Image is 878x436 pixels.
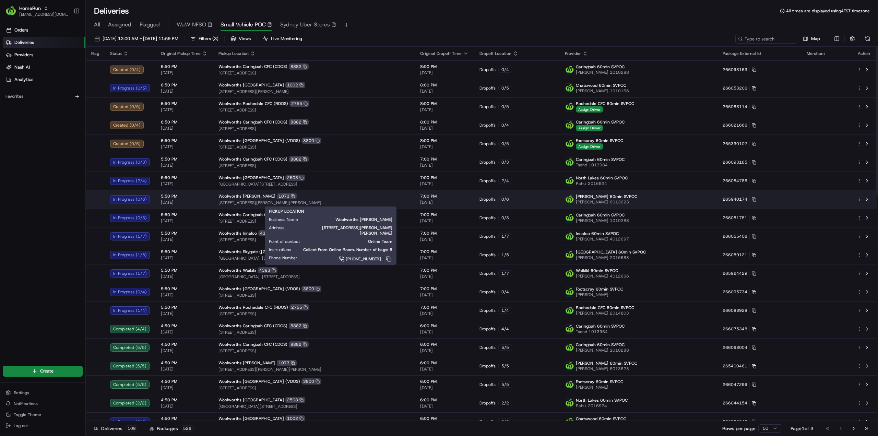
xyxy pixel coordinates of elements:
[723,289,756,295] button: 266095734
[420,255,468,261] span: [DATE]
[40,368,54,374] span: Create
[576,310,634,316] span: [PERSON_NAME] 2014803
[420,163,468,168] span: [DATE]
[576,162,625,168] span: Tsend 1013984
[289,101,309,107] div: 2755
[723,160,756,165] button: 266093165
[258,230,278,236] div: 4313
[479,85,496,91] span: Dropoffs
[289,323,309,329] div: 8882
[565,343,574,352] img: ww.png
[218,175,284,180] span: Woolworths [GEOGRAPHIC_DATA]
[479,308,496,313] span: Dropoffs
[218,311,409,317] span: [STREET_ADDRESS]
[420,144,468,150] span: [DATE]
[498,178,512,184] div: 2 / 4
[811,36,820,42] span: Map
[723,308,756,313] button: 266088928
[161,138,207,143] span: 6:50 PM
[420,342,468,347] span: 6:00 PM
[576,329,625,334] span: Tsend 1013984
[723,178,747,184] span: 266084786
[420,305,468,310] span: 7:00 PM
[187,34,222,44] button: Filters(3)
[218,231,257,236] span: Woolworths Innaloo
[723,252,747,258] span: 266089121
[479,215,496,221] span: Dropoffs
[807,51,825,56] span: Merchant
[576,199,637,205] span: [PERSON_NAME] 6013623
[420,268,468,273] span: 7:00 PM
[498,85,512,91] div: 0 / 5
[479,289,496,295] span: Dropoffs
[498,122,512,128] div: 0 / 4
[218,101,288,106] span: Woolworths Rochedale CFC (RDOS)
[161,237,207,242] span: [DATE]
[786,8,870,14] span: All times are displayed using AEST timezone
[576,143,603,150] span: Assign Driver
[576,323,625,329] span: Caringbah 60min SVPOC
[420,193,468,199] span: 7:00 PM
[161,255,207,261] span: [DATE]
[565,306,574,315] img: ww.png
[258,267,277,273] div: 4393
[19,5,41,12] span: HomeRun
[161,51,201,56] span: Original Pickup Time
[498,141,512,147] div: 0 / 5
[576,305,634,310] span: Rochedale CFC 60min SVPOC
[218,193,275,199] span: Woolworths [PERSON_NAME]
[420,156,468,162] span: 7:00 PM
[161,126,207,131] span: [DATE]
[91,51,99,56] span: Flag
[301,286,321,292] div: 3800
[565,325,574,333] img: ww.png
[218,119,287,125] span: Woolworths Caringbah CFC (CDOS)
[269,209,304,214] span: PICKUP LOCATION
[161,101,207,106] span: 6:50 PM
[161,70,207,75] span: [DATE]
[161,286,207,292] span: 5:50 PM
[479,271,496,276] span: Dropoffs
[723,160,747,165] span: 266093165
[3,62,85,73] a: Nash AI
[161,82,207,88] span: 6:50 PM
[576,342,625,347] span: Caringbah 60min SVPOC
[94,5,129,16] h1: Deliveries
[420,82,468,88] span: 8:00 PM
[498,344,512,351] div: 5 / 5
[420,119,468,125] span: 8:00 PM
[199,36,218,42] span: Filters
[309,217,392,222] span: Woolworths [PERSON_NAME]
[420,249,468,255] span: 7:00 PM
[576,88,629,94] span: [PERSON_NAME] 1010166
[103,36,178,42] span: [DATE] 12:00 AM - [DATE] 11:59 PM
[565,121,574,130] img: ww.png
[302,247,392,252] span: Collect From Online Room. Number of bags: 8
[723,271,747,276] span: 265924429
[479,122,496,128] span: Dropoffs
[735,34,797,44] input: Type to search
[498,215,512,221] div: 0 / 3
[218,70,409,76] span: [STREET_ADDRESS]
[218,51,249,56] span: Pickup Location
[723,178,756,184] button: 266084786
[723,85,747,91] span: 266053206
[161,212,207,217] span: 5:50 PM
[565,362,574,370] img: ww.png
[576,101,634,106] span: Rochedale CFC 60min SVPOC
[161,249,207,255] span: 5:50 PM
[420,181,468,187] span: [DATE]
[161,274,207,279] span: [DATE]
[723,382,756,387] button: 266047299
[269,247,291,252] span: Instructions
[576,64,625,70] span: Caringbah 60min SVPOC
[498,104,512,110] div: 0 / 5
[576,175,628,181] span: North Lakes 60min SVPOC
[161,200,207,205] span: [DATE]
[3,410,83,420] button: Toggle Theme
[723,271,756,276] button: 265924429
[800,34,823,44] button: Map
[3,25,85,36] a: Orders
[565,232,574,241] img: ww.png
[479,197,496,202] span: Dropoffs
